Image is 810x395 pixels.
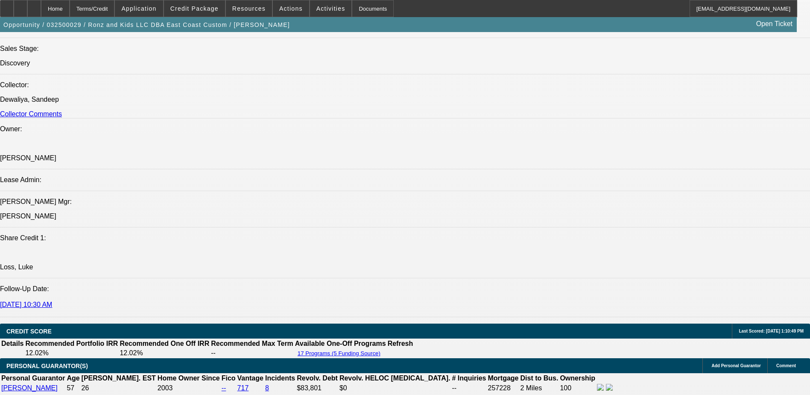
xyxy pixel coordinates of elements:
[279,5,303,12] span: Actions
[295,339,386,348] th: Available One-Off Programs
[339,383,451,393] td: $0
[222,384,226,392] a: --
[488,374,519,382] b: Mortgage
[273,0,309,17] button: Actions
[295,350,383,357] button: 17 Programs (5 Funding Source)
[310,0,352,17] button: Activities
[25,349,118,357] td: 12.02%
[316,5,345,12] span: Activities
[265,384,269,392] a: 8
[339,374,450,382] b: Revolv. HELOC [MEDICAL_DATA].
[82,374,156,382] b: [PERSON_NAME]. EST
[452,374,486,382] b: # Inquiries
[711,363,761,368] span: Add Personal Guarantor
[297,374,338,382] b: Revolv. Debt
[121,5,156,12] span: Application
[520,383,559,393] td: 2 Miles
[81,383,156,393] td: 26
[560,374,595,382] b: Ownership
[739,329,804,333] span: Last Scored: [DATE] 1:10:49 PM
[3,21,290,28] span: Opportunity / 032500029 / Ronz and Kids LLC DBA East Coast Custom / [PERSON_NAME]
[211,339,294,348] th: Recommended Max Term
[1,384,58,392] a: [PERSON_NAME]
[6,328,52,335] span: CREDIT SCORE
[66,383,80,393] td: 57
[237,384,249,392] a: 717
[1,339,24,348] th: Details
[1,374,65,382] b: Personal Guarantor
[119,349,210,357] td: 12.02%
[67,374,79,382] b: Age
[488,383,519,393] td: 257228
[451,383,486,393] td: --
[222,374,236,382] b: Fico
[387,339,414,348] th: Refresh
[164,0,225,17] button: Credit Package
[226,0,272,17] button: Resources
[170,5,219,12] span: Credit Package
[119,339,210,348] th: Recommended One Off IRR
[6,363,88,369] span: PERSONAL GUARANTOR(S)
[158,374,220,382] b: Home Owner Since
[296,383,338,393] td: $83,801
[597,384,604,391] img: facebook-icon.png
[776,363,796,368] span: Comment
[158,384,173,392] span: 2003
[559,383,596,393] td: 100
[265,374,295,382] b: Incidents
[115,0,163,17] button: Application
[521,374,559,382] b: Dist to Bus.
[606,384,613,391] img: linkedin-icon.png
[211,349,294,357] td: --
[237,374,263,382] b: Vantage
[25,339,118,348] th: Recommended Portfolio IRR
[753,17,796,31] a: Open Ticket
[232,5,266,12] span: Resources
